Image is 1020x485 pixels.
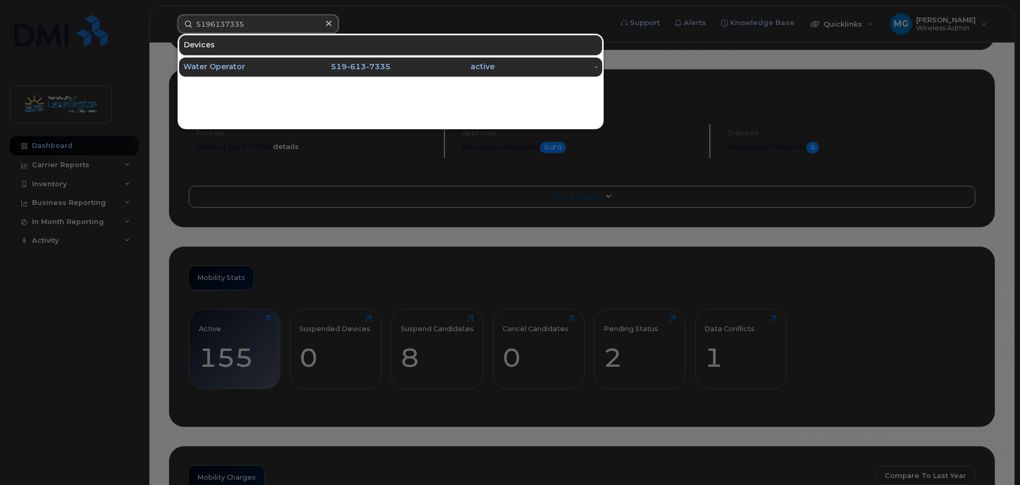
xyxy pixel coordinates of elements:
[183,62,287,72] div: Water Operator
[391,62,495,72] div: active
[179,57,602,77] a: Water Operator519-613-7335active-
[495,62,598,72] div: -
[287,62,391,72] div: - -
[369,62,391,71] span: 7335
[350,62,366,71] span: 613
[179,35,602,55] div: Devices
[177,14,339,34] input: Find something...
[331,62,347,71] span: 519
